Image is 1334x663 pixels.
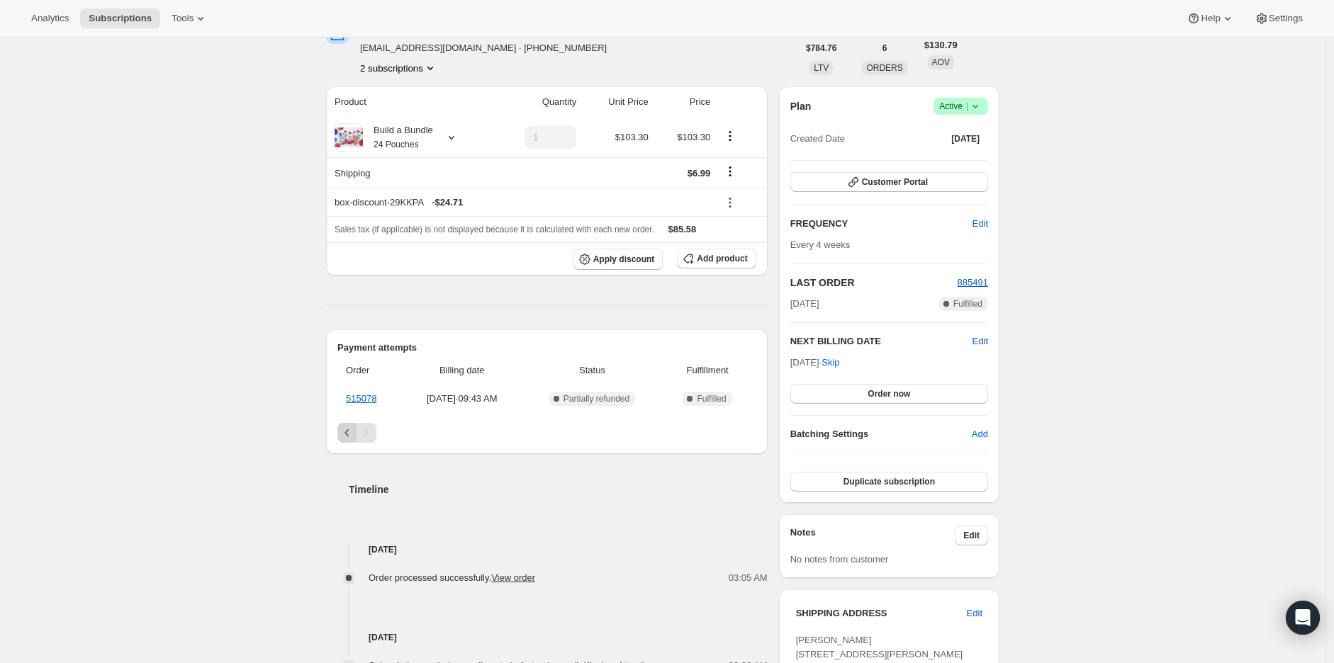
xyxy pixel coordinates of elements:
span: $130.79 [924,38,958,52]
div: box-discount-29KKPA [335,195,710,210]
h2: LAST ORDER [790,276,958,290]
span: $103.30 [677,132,710,142]
button: Help [1178,8,1243,28]
h2: Payment attempts [337,341,756,355]
th: Product [326,86,491,118]
button: Previous [337,423,357,443]
button: Add product [677,249,756,268]
button: Product actions [360,61,437,75]
span: Created Date [790,132,845,146]
button: Customer Portal [790,172,988,192]
th: Quantity [491,86,581,118]
span: Edit [963,530,980,541]
span: Active [939,99,982,113]
div: Build a Bundle [363,123,433,152]
span: Order now [868,388,910,399]
span: Edit [973,217,988,231]
span: Sales tax (if applicable) is not displayed because it is calculated with each new order. [335,225,654,234]
h2: FREQUENCY [790,217,973,231]
a: View order [491,572,535,583]
nav: Pagination [337,423,756,443]
small: 24 Pouches [374,140,418,149]
button: Analytics [23,8,77,28]
h3: SHIPPING ADDRESS [796,606,967,620]
span: Fulfillment [668,363,748,378]
span: Every 4 weeks [790,239,851,250]
span: Status [525,363,658,378]
span: Fulfilled [953,298,982,310]
h3: Notes [790,526,955,545]
button: Add [963,423,997,446]
button: Order now [790,384,988,404]
span: Customer Portal [862,176,928,188]
h6: Batching Settings [790,427,972,441]
span: - $24.71 [432,195,463,210]
span: Subscriptions [89,13,152,24]
span: [DATE] · [790,357,840,368]
span: Order processed successfully. [369,572,535,583]
div: Open Intercom Messenger [1286,601,1320,635]
button: $784.76 [797,38,845,58]
span: ORDERS [866,63,902,73]
button: Product actions [719,128,741,144]
span: Apply discount [593,254,655,265]
span: | [966,101,968,112]
span: $103.30 [615,132,649,142]
button: Edit [973,334,988,348]
button: Tools [163,8,216,28]
span: LTV [814,63,829,73]
button: 6 [874,38,896,58]
button: [DATE] [943,129,988,149]
h2: Plan [790,99,812,113]
span: Edit [967,606,982,620]
button: Subscriptions [80,8,160,28]
span: No notes from customer [790,554,889,565]
span: [DATE] [951,133,980,144]
button: Shipping actions [719,164,741,179]
button: Skip [813,351,848,374]
span: Settings [1269,13,1303,24]
span: Partially refunded [564,393,629,404]
span: AOV [932,57,950,67]
h2: NEXT BILLING DATE [790,334,973,348]
a: 885491 [958,277,988,288]
span: [EMAIL_ADDRESS][DOMAIN_NAME] · [PHONE_NUMBER] [360,41,619,55]
th: Unit Price [581,86,653,118]
button: 885491 [958,276,988,290]
span: [DATE] [790,297,819,311]
span: 03:05 AM [729,571,768,585]
th: Shipping [326,157,491,188]
button: Duplicate subscription [790,472,988,492]
button: Settings [1246,8,1311,28]
span: $6.99 [688,168,711,178]
a: 515078 [346,393,376,404]
span: Help [1201,13,1220,24]
h2: Timeline [349,482,768,497]
span: $85.58 [668,224,697,234]
span: Fulfilled [697,393,726,404]
span: Duplicate subscription [843,476,935,487]
button: Edit [964,212,997,235]
span: Tools [172,13,194,24]
th: Price [653,86,715,118]
span: Add [972,427,988,441]
h4: [DATE] [326,543,768,557]
button: Edit [955,526,988,545]
span: Analytics [31,13,69,24]
h4: [DATE] [326,630,768,645]
th: Order [337,355,403,386]
button: Apply discount [573,249,663,270]
span: Skip [822,356,839,370]
span: 6 [882,42,887,54]
button: Edit [958,602,991,625]
span: Add product [697,253,747,264]
span: Billing date [407,363,517,378]
span: [DATE] · 09:43 AM [407,392,517,406]
span: $784.76 [806,42,836,54]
